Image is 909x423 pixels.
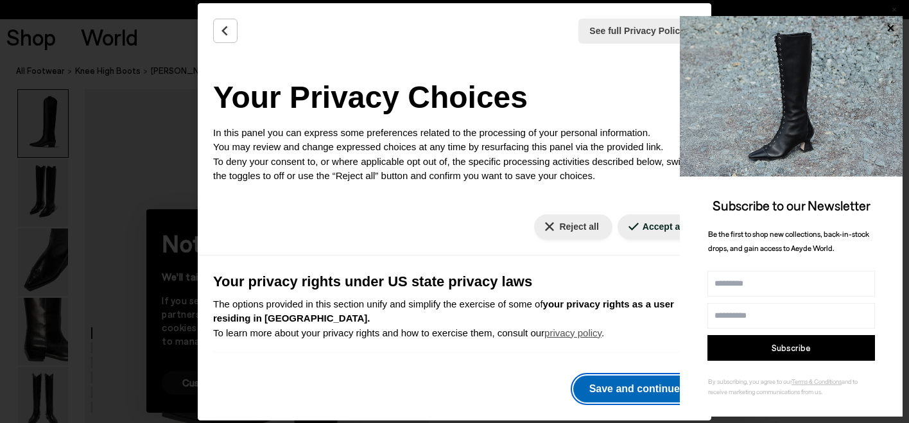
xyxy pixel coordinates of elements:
span: Be the first to shop new collections, back-in-stock drops, and gain access to Aeyde World. [708,229,869,253]
b: your privacy rights as a user residing in [GEOGRAPHIC_DATA]. [213,298,674,324]
button: Accept all [618,214,698,239]
span: See full Privacy Policy [589,24,685,38]
button: Back [213,19,238,43]
button: Reject all [534,214,612,239]
button: Save and continue [573,376,696,402]
a: privacy policy [544,327,602,338]
button: Subscribe [707,335,875,361]
p: In this panel you can express some preferences related to the processing of your personal informa... [213,126,696,184]
span: Subscribe to our Newsletter [713,197,870,213]
span: By subscribing, you agree to our [708,377,792,385]
img: 2a6287a1333c9a56320fd6e7b3c4a9a9.jpg [680,16,903,177]
h2: Your Privacy Choices [213,74,696,121]
a: Terms & Conditions [792,377,842,385]
h3: Your privacy rights under US state privacy laws [213,271,696,292]
p: The options provided in this section unify and simplify the exercise of some of To learn more abo... [213,297,696,341]
button: See full Privacy Policy [578,19,696,44]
